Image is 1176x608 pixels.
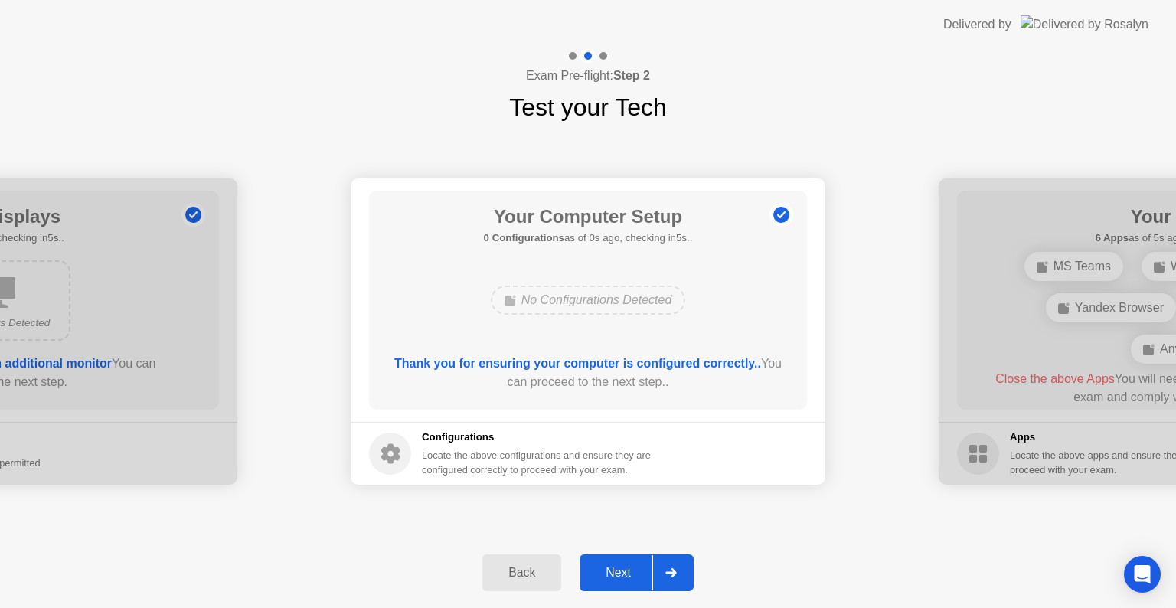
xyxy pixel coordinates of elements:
div: No Configurations Detected [491,286,686,315]
div: Delivered by [943,15,1011,34]
h1: Your Computer Setup [484,203,693,230]
b: Step 2 [613,69,650,82]
div: Back [487,566,557,580]
div: Next [584,566,652,580]
b: 0 Configurations [484,232,564,244]
div: Locate the above configurations and ensure they are configured correctly to proceed with your exam. [422,448,654,477]
h5: as of 0s ago, checking in5s.. [484,230,693,246]
h4: Exam Pre-flight: [526,67,650,85]
h5: Configurations [422,430,654,445]
div: Open Intercom Messenger [1124,556,1161,593]
div: You can proceed to the next step.. [391,355,786,391]
h1: Test your Tech [509,89,667,126]
img: Delivered by Rosalyn [1021,15,1148,33]
button: Next [580,554,694,591]
button: Back [482,554,561,591]
b: Thank you for ensuring your computer is configured correctly.. [394,357,761,370]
